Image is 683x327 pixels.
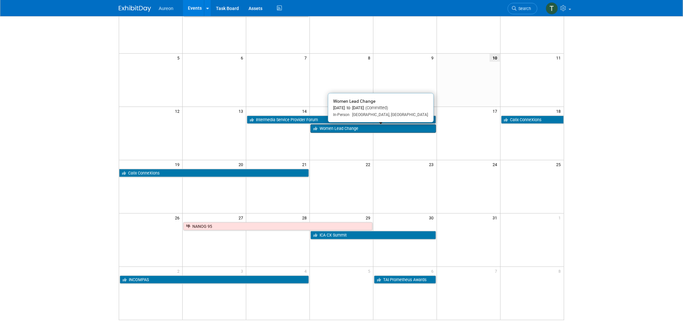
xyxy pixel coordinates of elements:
[516,6,531,11] span: Search
[556,160,564,168] span: 25
[174,214,182,222] span: 26
[238,214,246,222] span: 27
[304,267,310,275] span: 4
[119,5,151,12] img: ExhibitDay
[177,267,182,275] span: 2
[174,107,182,115] span: 12
[301,107,310,115] span: 14
[119,169,309,177] a: Calix ConneXions
[247,116,436,124] a: Intermedia Service Provider Forum
[494,267,500,275] span: 7
[365,214,373,222] span: 29
[350,112,428,117] span: [GEOGRAPHIC_DATA], [GEOGRAPHIC_DATA]
[492,214,500,222] span: 31
[367,54,373,62] span: 8
[177,54,182,62] span: 5
[120,276,309,284] a: INCOMPAS
[311,124,436,133] a: Women Lead Change
[240,54,246,62] span: 6
[333,112,350,117] span: In-Person
[183,222,372,231] a: NANOG 95
[492,160,500,168] span: 24
[431,267,437,275] span: 6
[501,116,564,124] a: Calix ConneXions
[546,2,558,15] img: Tina Schaffner
[367,267,373,275] span: 5
[301,214,310,222] span: 28
[429,160,437,168] span: 23
[238,107,246,115] span: 13
[365,160,373,168] span: 22
[429,214,437,222] span: 30
[556,54,564,62] span: 11
[508,3,537,14] a: Search
[174,160,182,168] span: 19
[311,231,436,239] a: ICA CX Summit
[431,54,437,62] span: 9
[240,267,246,275] span: 3
[304,54,310,62] span: 7
[490,54,500,62] span: 10
[333,105,428,111] div: [DATE] to [DATE]
[238,160,246,168] span: 20
[159,6,173,11] span: Aureon
[558,214,564,222] span: 1
[556,107,564,115] span: 18
[301,160,310,168] span: 21
[558,267,564,275] span: 8
[333,99,376,104] span: Women Lead Change
[374,276,436,284] a: TAI Prometheus Awards
[492,107,500,115] span: 17
[364,105,388,110] span: (Committed)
